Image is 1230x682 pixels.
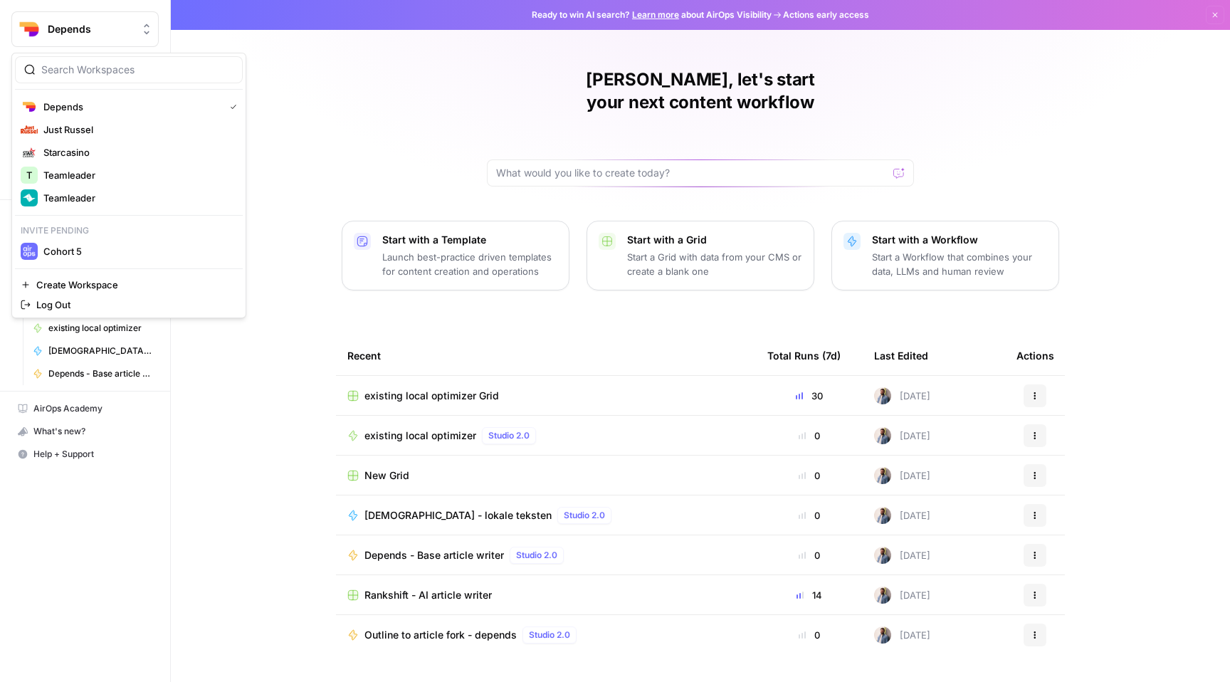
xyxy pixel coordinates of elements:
[874,587,930,604] div: [DATE]
[364,508,552,523] span: [DEMOGRAPHIC_DATA] - lokale teksten
[874,507,930,524] div: [DATE]
[767,588,851,602] div: 14
[26,317,159,340] a: existing local optimizer
[874,626,930,644] div: [DATE]
[347,588,745,602] a: Rankshift - AI article writer
[48,367,152,380] span: Depends - Base article writer
[364,548,504,562] span: Depends - Base article writer
[874,427,891,444] img: 542af2wjek5zirkck3dd1n2hljhm
[347,389,745,403] a: existing local optimizer Grid
[21,144,38,161] img: Starcasino Logo
[347,547,745,564] a: Depends - Base article writerStudio 2.0
[21,243,38,260] img: Cohort 5 Logo
[874,626,891,644] img: 542af2wjek5zirkck3dd1n2hljhm
[632,9,679,20] a: Learn more
[15,295,243,315] a: Log Out
[872,250,1047,278] p: Start a Workflow that combines your data, LLMs and human review
[874,547,891,564] img: 542af2wjek5zirkck3dd1n2hljhm
[496,166,888,180] input: What would you like to create today?
[43,145,231,159] span: Starcasino
[783,9,869,21] span: Actions early access
[11,443,159,466] button: Help + Support
[347,468,745,483] a: New Grid
[11,420,159,443] button: What's new?
[11,11,159,47] button: Workspace: Depends
[627,250,802,278] p: Start a Grid with data from your CMS or create a blank one
[382,233,557,247] p: Start with a Template
[767,508,851,523] div: 0
[1016,336,1054,375] div: Actions
[26,340,159,362] a: [DEMOGRAPHIC_DATA] - lokale teksten
[347,336,745,375] div: Recent
[516,549,557,562] span: Studio 2.0
[33,402,152,415] span: AirOps Academy
[874,427,930,444] div: [DATE]
[26,168,32,182] span: T
[364,389,499,403] span: existing local optimizer Grid
[488,429,530,442] span: Studio 2.0
[12,421,158,442] div: What's new?
[43,191,231,205] span: Teamleader
[33,448,152,461] span: Help + Support
[874,467,891,484] img: 542af2wjek5zirkck3dd1n2hljhm
[767,548,851,562] div: 0
[342,221,569,290] button: Start with a TemplateLaunch best-practice driven templates for content creation and operations
[21,121,38,138] img: Just Russel Logo
[16,16,42,42] img: Depends Logo
[529,629,570,641] span: Studio 2.0
[41,63,233,77] input: Search Workspaces
[347,427,745,444] a: existing local optimizerStudio 2.0
[767,389,851,403] div: 30
[874,507,891,524] img: 542af2wjek5zirkck3dd1n2hljhm
[364,429,476,443] span: existing local optimizer
[587,221,814,290] button: Start with a GridStart a Grid with data from your CMS or create a blank one
[874,387,891,404] img: 542af2wjek5zirkck3dd1n2hljhm
[831,221,1059,290] button: Start with a WorkflowStart a Workflow that combines your data, LLMs and human review
[43,100,219,114] span: Depends
[43,168,231,182] span: Teamleader
[15,221,243,240] p: Invite pending
[15,275,243,295] a: Create Workspace
[364,628,517,642] span: Outline to article fork - depends
[487,68,914,114] h1: [PERSON_NAME], let's start your next content workflow
[43,122,231,137] span: Just Russel
[11,397,159,420] a: AirOps Academy
[21,189,38,206] img: Teamleader Logo
[21,98,38,115] img: Depends Logo
[874,387,930,404] div: [DATE]
[564,509,605,522] span: Studio 2.0
[26,362,159,385] a: Depends - Base article writer
[36,278,231,292] span: Create Workspace
[767,628,851,642] div: 0
[364,588,492,602] span: Rankshift - AI article writer
[36,298,231,312] span: Log Out
[874,547,930,564] div: [DATE]
[872,233,1047,247] p: Start with a Workflow
[874,336,928,375] div: Last Edited
[532,9,772,21] span: Ready to win AI search? about AirOps Visibility
[874,467,930,484] div: [DATE]
[347,507,745,524] a: [DEMOGRAPHIC_DATA] - lokale tekstenStudio 2.0
[767,468,851,483] div: 0
[767,336,841,375] div: Total Runs (7d)
[48,345,152,357] span: [DEMOGRAPHIC_DATA] - lokale teksten
[382,250,557,278] p: Launch best-practice driven templates for content creation and operations
[364,468,409,483] span: New Grid
[48,22,134,36] span: Depends
[48,322,152,335] span: existing local optimizer
[767,429,851,443] div: 0
[11,53,246,318] div: Workspace: Depends
[874,587,891,604] img: 542af2wjek5zirkck3dd1n2hljhm
[43,244,231,258] span: Cohort 5
[627,233,802,247] p: Start with a Grid
[347,626,745,644] a: Outline to article fork - dependsStudio 2.0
